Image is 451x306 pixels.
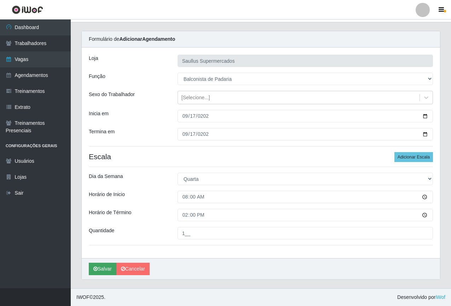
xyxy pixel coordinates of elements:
strong: Adicionar Agendamento [119,36,175,42]
input: 00:00 [178,191,433,203]
label: Dia da Semana [89,173,123,180]
input: 00:00 [178,209,433,221]
input: 00/00/0000 [178,128,433,140]
span: © 2025 . [76,294,105,301]
button: Salvar [89,263,116,275]
label: Termina em [89,128,115,135]
label: Inicia em [89,110,109,117]
input: 00/00/0000 [178,110,433,122]
a: iWof [435,294,445,300]
label: Quantidade [89,227,114,234]
a: Cancelar [116,263,150,275]
h4: Escala [89,152,433,161]
input: Informe a quantidade... [178,227,433,239]
label: Função [89,73,105,80]
label: Horário de Término [89,209,131,216]
button: Adicionar Escala [394,152,433,162]
span: IWOF [76,294,89,300]
div: Formulário de [82,31,440,48]
label: Horário de Inicio [89,191,125,198]
span: Desenvolvido por [397,294,445,301]
label: Sexo do Trabalhador [89,91,135,98]
img: CoreUI Logo [12,5,43,14]
div: [Selecione...] [181,94,210,101]
label: Loja [89,55,98,62]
